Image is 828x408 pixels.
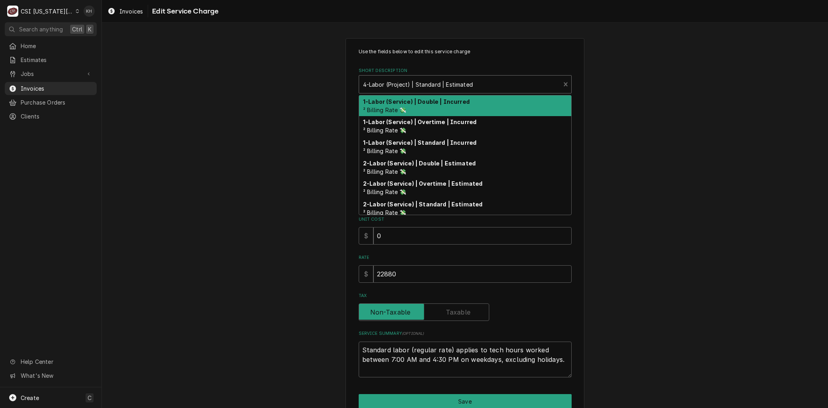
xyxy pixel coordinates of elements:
[21,70,81,78] span: Jobs
[5,53,97,66] a: Estimates
[359,293,572,299] label: Tax
[5,110,97,123] a: Clients
[363,148,406,154] span: ² Billing Rate 💸
[21,42,93,50] span: Home
[359,227,373,245] div: $
[7,6,18,17] div: CSI Kansas City's Avatar
[359,255,572,261] label: Rate
[359,330,572,337] label: Service Summary
[5,67,97,80] a: Go to Jobs
[5,22,97,36] button: Search anythingCtrlK
[5,39,97,52] a: Home
[21,98,93,107] span: Purchase Orders
[359,48,572,377] div: Line Item Create/Update Form
[359,216,572,223] label: Unit Cost
[363,168,406,175] span: ² Billing Rate 💸
[359,48,572,55] p: Use the fields below to edit this service charge
[363,188,406,195] span: ² Billing Rate 💸
[359,342,572,377] textarea: Standard labor (regular rate) applies to tech hours worked between 7:00 AM and 4:30 PM on weekday...
[359,68,572,74] label: Short Description
[5,369,97,382] a: Go to What's New
[88,25,92,33] span: K
[363,107,406,113] span: ² Billing Rate 💸
[72,25,82,33] span: Ctrl
[363,139,476,146] strong: 1-Labor (Service) | Standard | Incurred
[363,119,476,125] strong: 1-Labor (Service) | Overtime | Incurred
[21,371,92,380] span: What's New
[21,394,39,401] span: Create
[21,56,93,64] span: Estimates
[363,98,470,105] strong: 1-Labor (Service) | Double | Incurred
[150,6,219,17] span: Edit Service Charge
[119,7,143,16] span: Invoices
[363,180,482,187] strong: 2-Labor (Service) | Overtime | Estimated
[88,394,92,402] span: C
[363,127,406,134] span: ² Billing Rate 💸
[359,255,572,283] div: [object Object]
[21,84,93,93] span: Invoices
[5,82,97,95] a: Invoices
[359,330,572,377] div: Service Summary
[19,25,63,33] span: Search anything
[363,201,482,208] strong: 2-Labor (Service) | Standard | Estimated
[84,6,95,17] div: Kyley Hunnicutt's Avatar
[21,7,73,16] div: CSI [US_STATE][GEOGRAPHIC_DATA]
[21,357,92,366] span: Help Center
[84,6,95,17] div: KH
[402,331,424,336] span: ( optional )
[359,68,572,93] div: Short Description
[359,216,572,245] div: Unit Cost
[21,112,93,120] span: Clients
[5,355,97,368] a: Go to Help Center
[359,265,373,283] div: $
[104,5,146,18] a: Invoices
[5,96,97,109] a: Purchase Orders
[359,293,572,321] div: Tax
[363,209,406,216] span: ² Billing Rate 💸
[7,6,18,17] div: C
[363,160,476,167] strong: 2-Labor (Service) | Double | Estimated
